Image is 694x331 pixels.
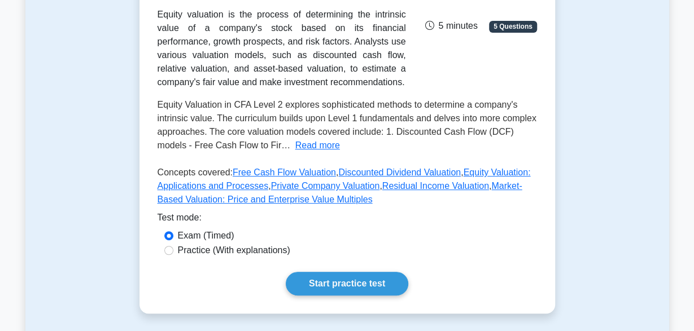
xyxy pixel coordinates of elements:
[178,244,290,257] label: Practice (With explanations)
[295,139,340,152] button: Read more
[158,8,406,89] div: Equity valuation is the process of determining the intrinsic value of a company's stock based on ...
[178,229,234,242] label: Exam (Timed)
[233,167,336,177] a: Free Cash Flow Valuation
[271,181,380,191] a: Private Company Valuation
[489,21,536,32] span: 5 Questions
[425,21,477,30] span: 5 minutes
[158,211,537,229] div: Test mode:
[286,272,408,295] a: Start practice test
[158,166,537,211] p: Concepts covered: , , , , ,
[338,167,461,177] a: Discounted Dividend Valuation
[382,181,489,191] a: Residual Income Valuation
[158,100,536,150] span: Equity Valuation in CFA Level 2 explores sophisticated methods to determine a company's intrinsic...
